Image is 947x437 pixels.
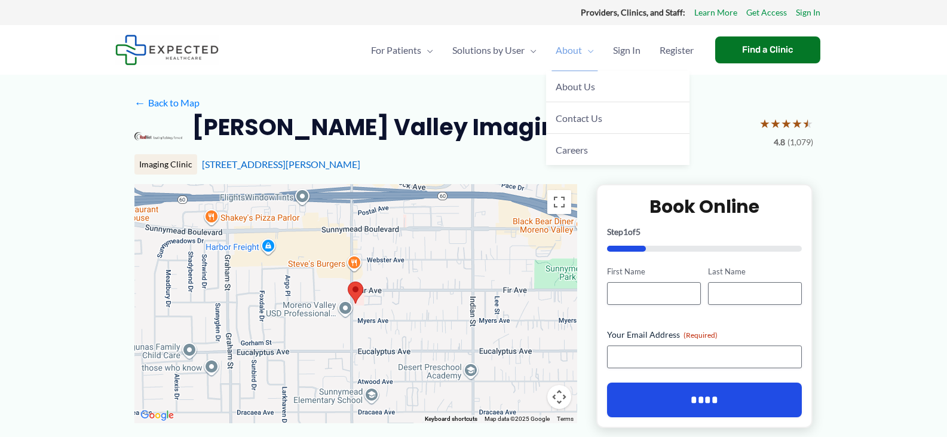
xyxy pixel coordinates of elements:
nav: Primary Site Navigation [361,29,703,71]
img: Google [137,408,177,423]
a: For PatientsMenu Toggle [361,29,443,71]
div: Imaging Clinic [134,154,197,175]
span: Menu Toggle [582,29,594,71]
label: First Name [607,266,701,277]
span: 4.8 [774,135,785,150]
a: Learn More [694,5,737,20]
span: Solutions by User [452,29,525,71]
span: Sign In [613,29,640,71]
a: Register [650,29,703,71]
span: ★ [770,112,781,135]
span: ★ [781,112,792,135]
span: Menu Toggle [525,29,537,71]
span: ★ [802,112,813,135]
img: Expected Healthcare Logo - side, dark font, small [115,35,219,65]
span: Menu Toggle [421,29,433,71]
span: About Us [556,81,595,92]
a: About Us [546,71,689,103]
span: ← [134,97,146,108]
p: Step of [607,228,802,236]
strong: Providers, Clinics, and Staff: [581,7,685,17]
span: ★ [792,112,802,135]
span: Map data ©2025 Google [485,415,550,422]
a: Contact Us [546,102,689,134]
span: Contact Us [556,112,602,124]
a: ←Back to Map [134,94,200,112]
h2: [PERSON_NAME] Valley Imaging [192,112,572,142]
a: [STREET_ADDRESS][PERSON_NAME] [202,158,360,170]
span: (1,079) [787,135,813,150]
a: Get Access [746,5,787,20]
h2: Book Online [607,195,802,218]
a: Careers [546,134,689,165]
button: Keyboard shortcuts [425,415,477,423]
a: Terms (opens in new tab) [557,415,574,422]
button: Toggle fullscreen view [547,190,571,214]
a: AboutMenu Toggle [546,29,603,71]
span: ★ [759,112,770,135]
a: Open this area in Google Maps (opens a new window) [137,408,177,423]
button: Map camera controls [547,385,571,409]
span: 5 [636,227,640,237]
span: For Patients [371,29,421,71]
a: Solutions by UserMenu Toggle [443,29,546,71]
label: Your Email Address [607,329,802,341]
span: About [556,29,582,71]
a: Find a Clinic [715,36,820,63]
span: (Required) [684,331,718,340]
a: Sign In [796,5,820,20]
a: Sign In [603,29,650,71]
span: 1 [623,227,628,237]
span: Register [660,29,694,71]
label: Last Name [708,266,802,277]
span: Careers [556,144,588,155]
